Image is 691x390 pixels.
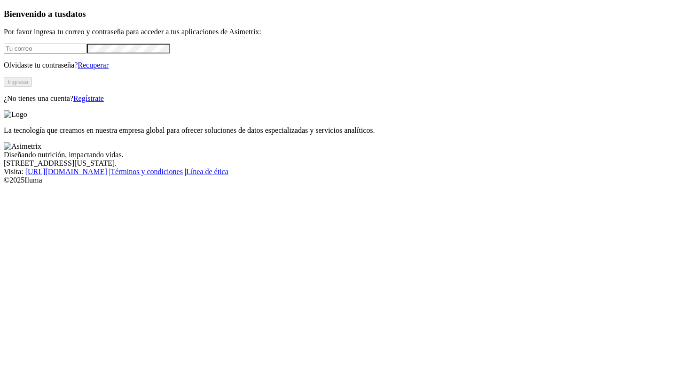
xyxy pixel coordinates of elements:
a: Regístrate [73,94,104,102]
button: Ingresa [4,77,32,87]
p: Olvidaste tu contraseña? [4,61,687,69]
div: Visita : | | [4,168,687,176]
a: Línea de ética [186,168,228,176]
p: ¿No tienes una cuenta? [4,94,687,103]
div: Diseñando nutrición, impactando vidas. [4,151,687,159]
a: Recuperar [78,61,109,69]
p: La tecnología que creamos en nuestra empresa global para ofrecer soluciones de datos especializad... [4,126,687,135]
a: Términos y condiciones [110,168,183,176]
img: Asimetrix [4,142,41,151]
img: Logo [4,110,27,119]
p: Por favor ingresa tu correo y contraseña para acceder a tus aplicaciones de Asimetrix: [4,28,687,36]
div: © 2025 Iluma [4,176,687,184]
a: [URL][DOMAIN_NAME] [25,168,107,176]
input: Tu correo [4,44,87,54]
div: [STREET_ADDRESS][US_STATE]. [4,159,687,168]
span: datos [66,9,86,19]
h3: Bienvenido a tus [4,9,687,19]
